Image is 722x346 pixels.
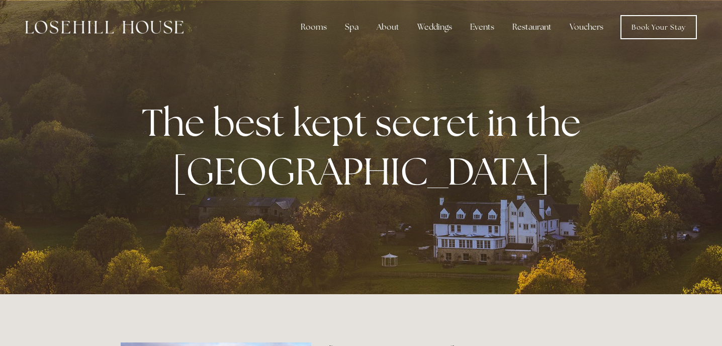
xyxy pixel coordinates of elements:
[369,17,407,37] div: About
[337,17,367,37] div: Spa
[293,17,335,37] div: Rooms
[504,17,560,37] div: Restaurant
[462,17,502,37] div: Events
[562,17,611,37] a: Vouchers
[142,98,589,196] strong: The best kept secret in the [GEOGRAPHIC_DATA]
[620,15,697,39] a: Book Your Stay
[409,17,460,37] div: Weddings
[25,21,184,34] img: Losehill House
